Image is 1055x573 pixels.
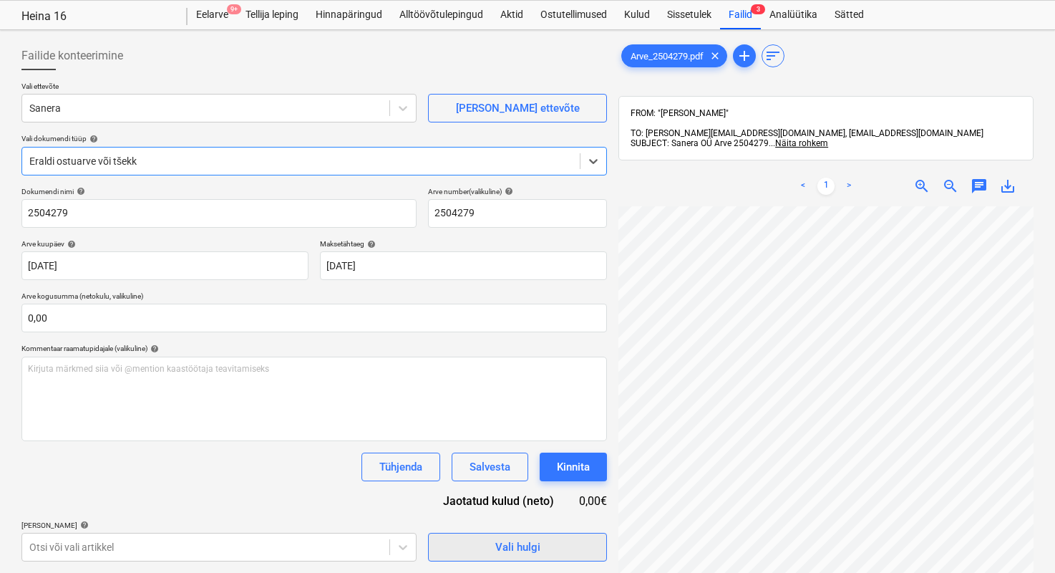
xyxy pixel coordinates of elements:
span: help [77,521,89,529]
span: Arve_2504279.pdf [622,51,712,62]
span: sort [764,47,782,64]
iframe: Chat Widget [983,504,1055,573]
button: Vali hulgi [428,533,607,562]
span: chat [971,178,988,195]
span: help [74,187,85,196]
a: Page 1 is your current page [817,178,835,195]
div: Tühjenda [379,458,422,476]
span: Näita rohkem [775,138,828,148]
input: Dokumendi nimi [21,199,417,228]
input: Arve number [428,199,607,228]
div: [PERSON_NAME] [21,521,417,530]
a: Hinnapäringud [307,1,391,29]
div: Vali dokumendi tüüp [21,134,607,143]
span: TO: [PERSON_NAME][EMAIL_ADDRESS][DOMAIN_NAME], [EMAIL_ADDRESS][DOMAIN_NAME] [631,128,983,138]
a: Next page [840,178,857,195]
span: help [147,345,159,353]
div: [PERSON_NAME] ettevõte [456,99,580,117]
button: Tühjenda [361,453,440,481]
input: Arve kuupäeva pole määratud. [21,251,308,280]
div: Dokumendi nimi [21,187,417,196]
span: 9+ [227,4,241,14]
div: Arve number (valikuline) [428,187,607,196]
span: SUBJECT: Sanera OÜ Arve 2504279 [631,138,769,148]
div: Kinnita [557,458,590,476]
span: Failide konteerimine [21,47,123,64]
div: Salvesta [470,458,510,476]
span: zoom_in [913,178,930,195]
button: Kinnita [540,453,607,481]
input: Arve kogusumma (netokulu, valikuline) [21,304,607,332]
div: Arve kuupäev [21,239,308,249]
p: Arve kogusumma (netokulu, valikuline) [21,292,607,304]
div: Heina 16 [21,9,170,24]
div: Arve_2504279.pdf [621,44,727,67]
span: ... [769,138,828,148]
span: help [87,135,98,143]
span: help [364,240,376,249]
span: add [736,47,753,64]
a: Alltöövõtulepingud [391,1,492,29]
a: Kulud [616,1,658,29]
div: Maksetähtaeg [320,239,607,249]
a: Previous page [794,178,812,195]
div: Jaotatud kulud (neto) [421,493,577,509]
a: Tellija leping [237,1,307,29]
p: Vali ettevõte [21,82,417,94]
a: Ostutellimused [532,1,616,29]
span: help [64,240,76,249]
span: clear [706,47,724,64]
span: FROM: "[PERSON_NAME]" [631,108,729,118]
input: Tähtaega pole määratud [320,251,607,280]
button: Salvesta [452,453,528,481]
button: [PERSON_NAME] ettevõte [428,94,607,122]
span: zoom_out [942,178,959,195]
span: save_alt [999,178,1016,195]
div: 0,00€ [577,493,607,509]
a: Eelarve9+ [188,1,237,29]
div: Vali hulgi [495,538,540,557]
div: Eelarve [188,1,237,29]
div: Kommentaar raamatupidajale (valikuline) [21,344,607,353]
a: Aktid [492,1,532,29]
span: help [502,187,513,196]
